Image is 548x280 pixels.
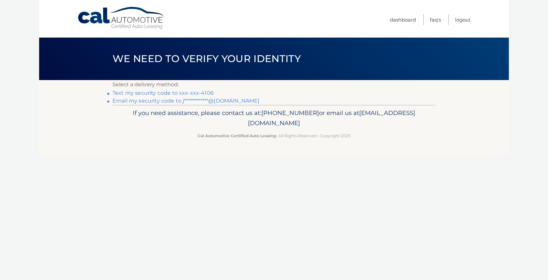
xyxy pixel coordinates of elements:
a: FAQ's [430,14,441,25]
p: - All Rights Reserved - Copyright 2025 [117,132,431,139]
strong: Cal Automotive Certified Auto Leasing [198,133,276,138]
p: Select a delivery method: [113,80,435,89]
a: Cal Automotive [77,7,165,30]
a: Text my security code to xxx-xxx-4106 [113,90,214,96]
p: If you need assistance, please contact us at: or email us at [117,108,431,129]
span: We need to verify your identity [113,53,301,65]
a: Dashboard [390,14,416,25]
span: [PHONE_NUMBER] [261,109,319,117]
a: Logout [455,14,471,25]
